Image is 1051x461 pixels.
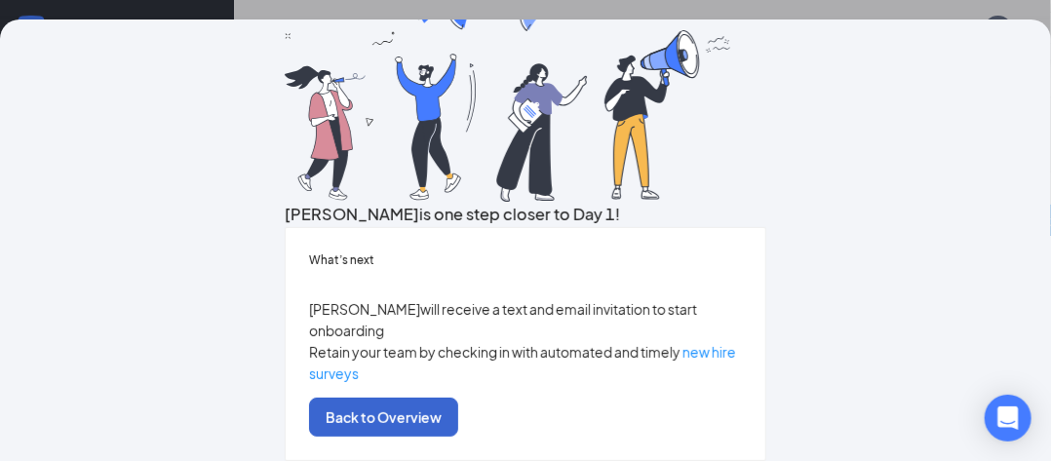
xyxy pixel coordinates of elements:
[309,343,736,382] a: new hire surveys
[285,202,766,227] h3: [PERSON_NAME] is one step closer to Day 1!
[309,251,742,269] h5: What’s next
[985,395,1032,442] div: Open Intercom Messenger
[309,398,458,437] button: Back to Overview
[309,298,742,341] p: [PERSON_NAME] will receive a text and email invitation to start onboarding
[309,341,742,384] p: Retain your team by checking in with automated and timely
